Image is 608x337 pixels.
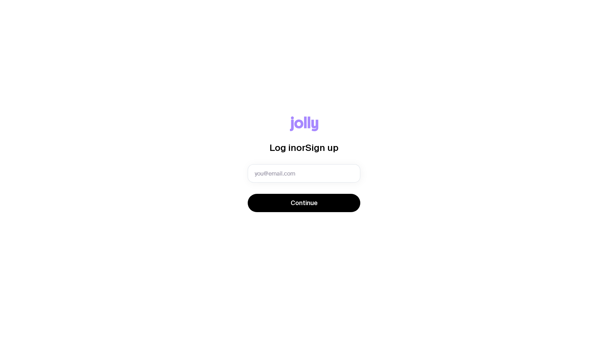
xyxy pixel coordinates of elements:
[291,199,318,207] span: Continue
[296,142,305,153] span: or
[248,194,360,212] button: Continue
[270,142,296,153] span: Log in
[305,142,338,153] span: Sign up
[248,164,360,183] input: you@email.com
